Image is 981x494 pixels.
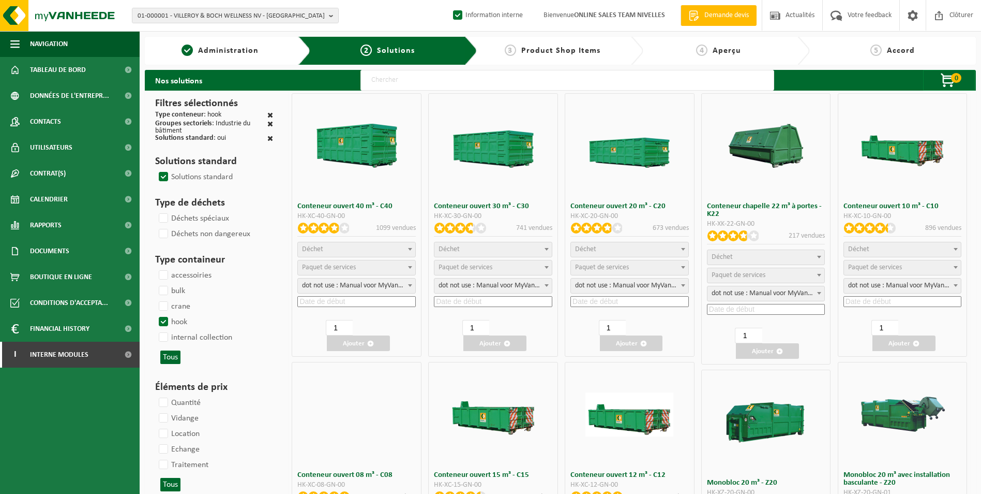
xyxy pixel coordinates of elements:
img: HK-XC-20-GN-00 [585,124,673,168]
h3: Conteneur ouvert 12 m³ - C12 [570,471,689,479]
img: HK-XC-30-GN-00 [449,124,537,168]
span: 1 [182,45,193,56]
label: Solutions standard [157,169,233,185]
label: Déchets spéciaux [157,211,229,226]
span: dot not use : Manual voor MyVanheede [707,286,825,301]
span: Utilisateurs [30,135,72,161]
input: Chercher [360,70,774,91]
span: Paquet de services [575,264,629,271]
span: Groupes sectoriels [155,120,212,127]
h3: Monobloc 20 m³ avec installation basculante - Z20 [843,471,962,487]
p: 1099 vendues [376,223,416,234]
span: 5 [870,45,882,56]
span: Aperçu [713,47,741,55]
span: dot not use : Manual voor MyVanheede [707,286,825,301]
span: Contrat(s) [30,161,66,186]
strong: ONLINE SALES TEAM NIVELLES [574,11,665,19]
div: : hook [155,111,221,120]
span: Paquet de services [439,264,492,271]
label: Vidange [157,411,199,426]
span: 0 [951,73,961,83]
div: : oui [155,135,226,143]
label: Déchets non dangereux [157,226,250,242]
span: Déchet [439,245,460,253]
input: Date de début [434,296,552,307]
label: internal collection [157,330,232,345]
button: Tous [160,351,180,364]
h3: Monobloc 20 m³ - Z20 [707,479,825,487]
span: Rapports [30,212,62,238]
h3: Filtres sélectionnés [155,96,273,111]
span: 2 [360,45,372,56]
span: Navigation [30,31,68,57]
span: dot not use : Manual voor MyVanheede [298,279,415,293]
label: bulk [157,283,185,299]
span: Product Shop Items [521,47,600,55]
label: hook [157,314,187,330]
div: HK-XC-30-GN-00 [434,213,552,220]
span: Conditions d'accepta... [30,290,108,316]
span: Déchet [575,245,596,253]
span: Accord [887,47,915,55]
span: Financial History [30,316,89,342]
div: HK-XC-10-GN-00 [843,213,962,220]
img: HK-XC-15-GN-00 [449,393,537,437]
label: Echange [157,442,200,457]
span: Solutions [377,47,415,55]
input: 1 [871,320,898,336]
span: 01-000001 - VILLEROY & BOCH WELLNESS NV - [GEOGRAPHIC_DATA] [138,8,325,24]
span: dot not use : Manual voor MyVanheede [571,279,688,293]
h3: Conteneur ouvert 30 m³ - C30 [434,202,552,210]
label: Location [157,426,200,442]
a: 4Aperçu [648,45,789,57]
span: Interne modules [30,342,88,368]
button: Ajouter [736,343,799,359]
img: HK-XC-12-GN-00 [585,393,673,437]
img: HK-XK-22-GN-00 [722,124,810,168]
p: 741 vendues [516,223,552,234]
span: Paquet de services [302,264,356,271]
div: : Industrie du bâtiment [155,120,267,135]
input: 1 [599,320,626,336]
span: dot not use : Manual voor MyVanheede [434,279,552,293]
div: HK-XC-40-GN-00 [297,213,416,220]
p: 673 vendues [653,223,689,234]
button: 0 [923,70,975,91]
button: Ajouter [872,336,935,351]
label: Quantité [157,395,201,411]
h3: Solutions standard [155,154,273,169]
input: Date de début [297,296,416,307]
input: 1 [326,320,353,336]
h3: Type de déchets [155,195,273,211]
input: Date de début [707,304,825,315]
img: HK-XC-10-GN-00 [858,124,946,168]
input: Date de début [843,296,962,307]
h3: Conteneur ouvert 10 m³ - C10 [843,202,962,210]
span: Paquet de services [848,264,902,271]
label: accessoiries [157,268,212,283]
h3: Conteneur chapelle 22 m³ à portes - K22 [707,202,825,218]
span: 3 [505,45,516,56]
h3: Conteneur ouvert 40 m³ - C40 [297,202,416,210]
span: Paquet de services [712,271,765,279]
span: Déchet [302,245,323,253]
h3: Type containeur [155,252,273,268]
span: Solutions standard [155,134,214,142]
span: dot not use : Manual voor MyVanheede [844,279,961,293]
label: Information interne [451,8,523,23]
span: Données de l'entrepr... [30,83,109,109]
img: HK-XZ-20-GN-01 [858,393,946,437]
span: Administration [198,47,259,55]
div: HK-XK-22-GN-00 [707,221,825,228]
span: Déchet [848,245,869,253]
button: Ajouter [463,336,526,351]
input: Date de début [570,296,689,307]
label: Traitement [157,457,208,473]
a: 1Administration [150,45,290,57]
span: Contacts [30,109,61,135]
input: 1 [735,328,762,343]
span: Calendrier [30,186,68,212]
button: Ajouter [600,336,663,351]
button: 01-000001 - VILLEROY & BOCH WELLNESS NV - [GEOGRAPHIC_DATA] [132,8,339,23]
